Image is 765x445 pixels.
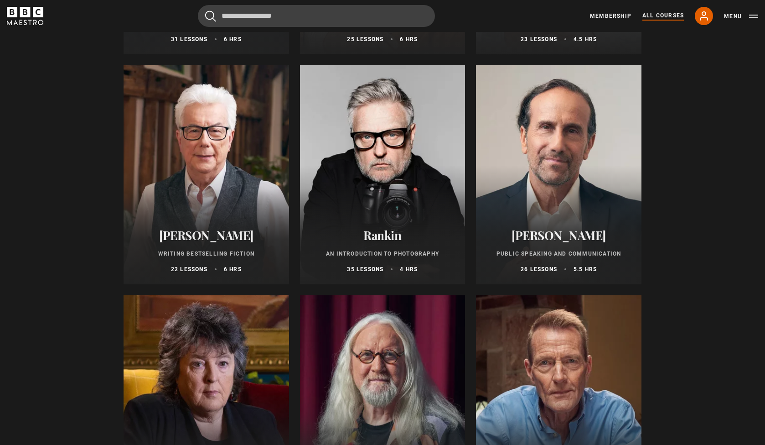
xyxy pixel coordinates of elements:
a: Rankin An Introduction to Photography 35 lessons 4 hrs [300,65,465,284]
h2: Rankin [311,228,455,242]
a: All Courses [642,11,684,21]
p: 4.5 hrs [574,35,597,43]
a: Membership [590,12,631,20]
h2: [PERSON_NAME] [134,228,278,242]
button: Submit the search query [205,10,216,22]
p: 5.5 hrs [574,265,597,273]
a: [PERSON_NAME] Public Speaking and Communication 26 lessons 5.5 hrs [476,65,641,284]
p: 6 hrs [400,35,418,43]
p: 26 lessons [521,265,557,273]
p: 31 lessons [171,35,207,43]
p: 35 lessons [347,265,383,273]
p: Writing Bestselling Fiction [134,250,278,258]
p: 23 lessons [521,35,557,43]
h2: [PERSON_NAME] [487,228,631,242]
button: Toggle navigation [724,12,758,21]
p: 6 hrs [224,35,242,43]
p: Public Speaking and Communication [487,250,631,258]
p: An Introduction to Photography [311,250,455,258]
p: 25 lessons [347,35,383,43]
p: 4 hrs [400,265,418,273]
p: 22 lessons [171,265,207,273]
input: Search [198,5,435,27]
p: 6 hrs [224,265,242,273]
a: [PERSON_NAME] Writing Bestselling Fiction 22 lessons 6 hrs [124,65,289,284]
svg: BBC Maestro [7,7,43,25]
